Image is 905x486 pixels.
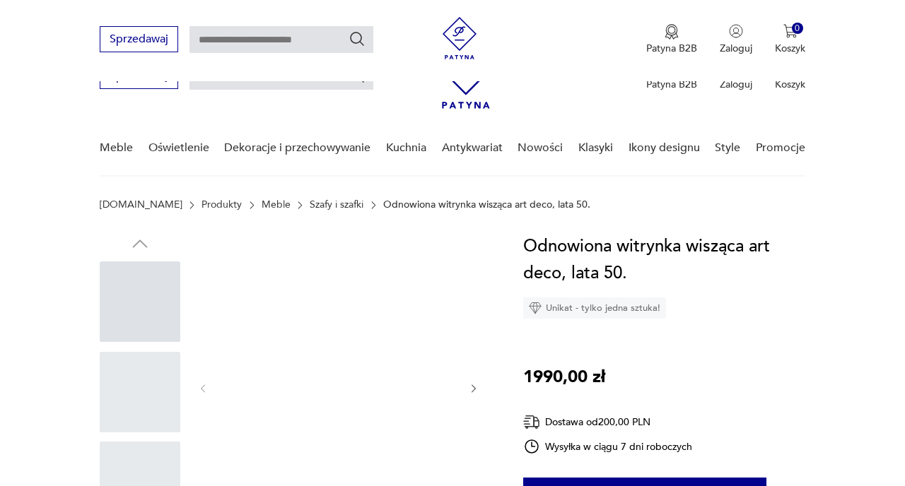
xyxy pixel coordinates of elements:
[100,199,182,211] a: [DOMAIN_NAME]
[100,26,178,52] button: Sprzedawaj
[729,24,743,38] img: Ikonka użytkownika
[775,78,805,91] p: Koszyk
[720,24,752,55] button: Zaloguj
[646,24,697,55] button: Patyna B2B
[665,24,679,40] img: Ikona medalu
[756,121,805,175] a: Promocje
[386,121,426,175] a: Kuchnia
[783,24,798,38] img: Ikona koszyka
[518,121,563,175] a: Nowości
[720,42,752,55] p: Zaloguj
[310,199,363,211] a: Szafy i szafki
[100,121,133,175] a: Meble
[529,302,542,314] img: Ikona diamentu
[148,121,209,175] a: Oświetlenie
[523,438,693,455] div: Wysyłka w ciągu 7 dni roboczych
[262,199,291,211] a: Meble
[629,121,700,175] a: Ikony designu
[438,17,481,59] img: Patyna - sklep z meblami i dekoracjami vintage
[775,42,805,55] p: Koszyk
[349,30,366,47] button: Szukaj
[523,413,540,431] img: Ikona dostawy
[646,42,697,55] p: Patyna B2B
[775,24,805,55] button: 0Koszyk
[720,78,752,91] p: Zaloguj
[792,23,804,35] div: 0
[715,121,740,175] a: Style
[523,364,605,391] p: 1990,00 zł
[100,72,178,82] a: Sprzedawaj
[646,78,697,91] p: Patyna B2B
[202,199,242,211] a: Produkty
[224,121,370,175] a: Dekoracje i przechowywanie
[523,413,693,431] div: Dostawa od 200,00 PLN
[442,121,503,175] a: Antykwariat
[223,233,454,464] img: Zdjęcie produktu Odnowiona witrynka wisząca art deco, lata 50.
[646,24,697,55] a: Ikona medaluPatyna B2B
[383,199,590,211] p: Odnowiona witrynka wisząca art deco, lata 50.
[523,297,666,319] div: Unikat - tylko jedna sztuka!
[578,121,613,175] a: Klasyki
[100,35,178,45] a: Sprzedawaj
[523,233,805,287] h1: Odnowiona witrynka wisząca art deco, lata 50.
